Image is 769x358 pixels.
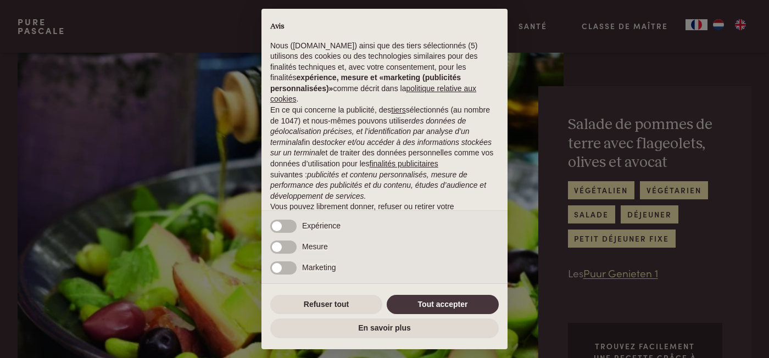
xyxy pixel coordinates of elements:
[270,138,492,158] em: stocker et/ou accéder à des informations stockées sur un terminal
[270,105,499,202] p: En ce qui concerne la publicité, des sélectionnés (au nombre de 1047) et nous-mêmes pouvons utili...
[270,41,499,105] p: Nous ([DOMAIN_NAME]) ainsi que des tiers sélectionnés (5) utilisons des cookies ou des technologi...
[270,202,499,255] p: Vous pouvez librement donner, refuser ou retirer votre consentement à tout moment en accédant au ...
[302,263,336,272] span: Marketing
[270,170,486,200] em: publicités et contenu personnalisés, mesure de performance des publicités et du contenu, études d...
[270,116,470,147] em: des données de géolocalisation précises, et l’identification par analyse d’un terminal
[270,22,499,32] h2: Avis
[302,221,341,230] span: Expérience
[270,73,461,93] strong: expérience, mesure et «marketing (publicités personnalisées)»
[387,295,499,315] button: Tout accepter
[302,242,328,251] span: Mesure
[270,318,499,338] button: En savoir plus
[270,295,382,315] button: Refuser tout
[391,105,405,116] button: tiers
[370,159,438,170] button: finalités publicitaires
